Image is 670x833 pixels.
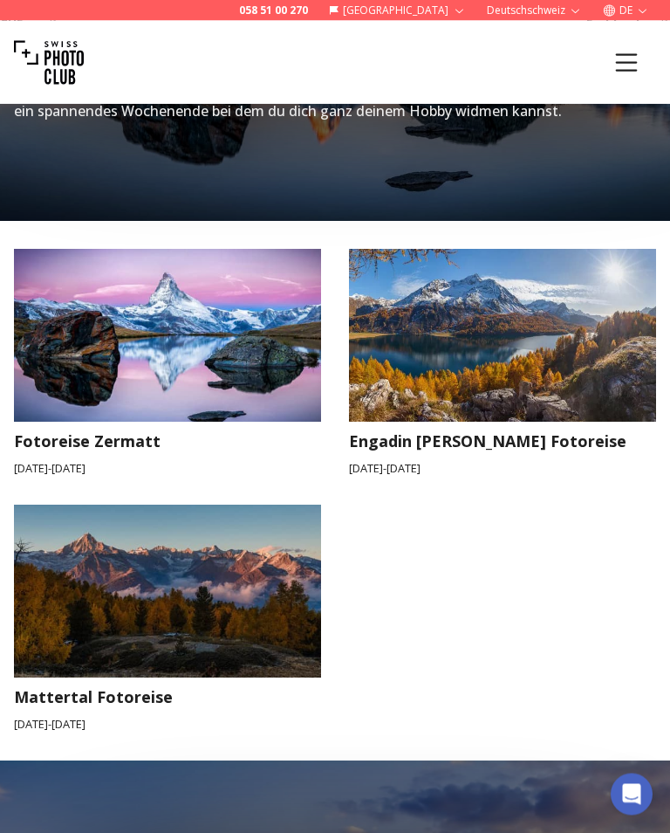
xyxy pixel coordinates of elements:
[14,28,84,98] img: Swiss photo club
[14,430,321,454] h3: Fotoreise Zermatt
[14,685,321,710] h3: Mattertal Fotoreise
[14,717,321,733] small: [DATE] - [DATE]
[14,506,321,733] a: Mattertal FotoreiseMattertal Fotoreise[DATE]-[DATE]
[597,33,656,93] button: Menu
[611,774,653,816] div: Open Intercom Messenger
[14,461,321,478] small: [DATE] - [DATE]
[14,250,321,478] a: Fotoreise ZermattFotoreise Zermatt[DATE]-[DATE]
[349,461,656,478] small: [DATE] - [DATE]
[239,3,308,17] a: 058 51 00 270
[349,250,656,478] a: Engadin Herbst FotoreiseEngadin [PERSON_NAME] Fotoreise[DATE]-[DATE]
[349,430,656,454] h3: Engadin [PERSON_NAME] Fotoreise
